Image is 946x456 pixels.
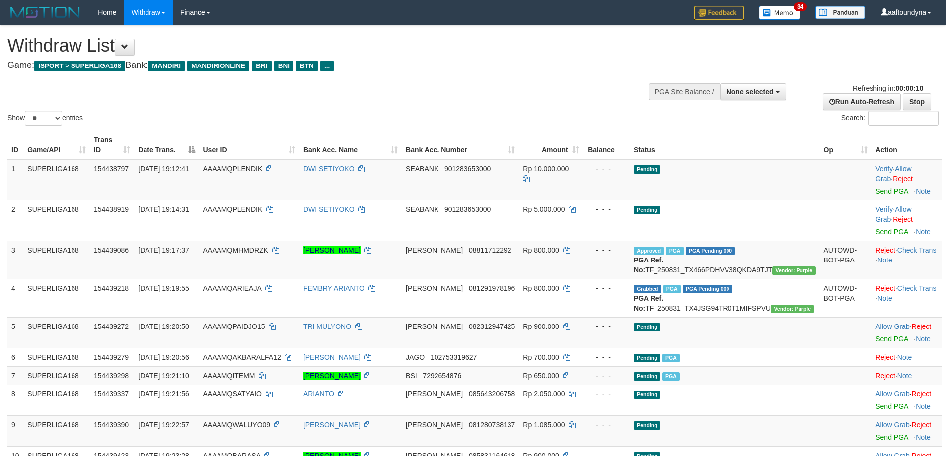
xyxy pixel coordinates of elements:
[138,353,189,361] span: [DATE] 19:20:56
[138,205,189,213] span: [DATE] 19:14:31
[299,131,402,159] th: Bank Acc. Name: activate to sort column ascending
[94,353,129,361] span: 154439279
[875,228,908,236] a: Send PGA
[7,241,23,279] td: 3
[94,390,129,398] span: 154439337
[320,61,334,71] span: ...
[666,247,683,255] span: Marked by aafounsreynich
[138,284,189,292] span: [DATE] 19:19:55
[634,421,660,430] span: Pending
[853,84,923,92] span: Refreshing in:
[815,6,865,19] img: panduan.png
[94,323,129,330] span: 154439272
[634,354,660,362] span: Pending
[872,131,942,159] th: Action
[663,285,681,293] span: Marked by aafounsreynich
[303,353,361,361] a: [PERSON_NAME]
[7,5,83,20] img: MOTION_logo.png
[23,131,90,159] th: Game/API: activate to sort column ascending
[820,241,872,279] td: AUTOWD-BOT-PGA
[634,247,664,255] span: Approved
[303,323,351,330] a: TRI MULYONO
[875,205,893,213] a: Verify
[406,323,463,330] span: [PERSON_NAME]
[916,402,931,410] a: Note
[23,317,90,348] td: SUPERLIGA168
[916,433,931,441] a: Note
[820,131,872,159] th: Op: activate to sort column ascending
[875,372,895,380] a: Reject
[406,372,417,380] span: BSI
[841,111,939,126] label: Search:
[23,366,90,385] td: SUPERLIGA168
[402,131,519,159] th: Bank Acc. Number: activate to sort column ascending
[94,284,129,292] span: 154439218
[587,245,626,255] div: - - -
[7,415,23,446] td: 9
[203,246,268,254] span: AAAAMQMHMDRZK
[23,159,90,200] td: SUPERLIGA168
[630,279,820,317] td: TF_250831_TX4JSG94TR0T1MIFSPVU
[199,131,299,159] th: User ID: activate to sort column ascending
[138,323,189,330] span: [DATE] 19:20:50
[138,390,189,398] span: [DATE] 19:21:56
[406,246,463,254] span: [PERSON_NAME]
[720,83,786,100] button: None selected
[683,285,732,293] span: PGA Pending
[406,390,463,398] span: [PERSON_NAME]
[875,390,911,398] span: ·
[587,389,626,399] div: - - -
[587,164,626,174] div: - - -
[875,246,895,254] a: Reject
[444,165,491,173] span: Copy 901283653000 to clipboard
[523,165,569,173] span: Rp 10.000.000
[897,284,937,292] a: Check Trans
[7,159,23,200] td: 1
[303,246,361,254] a: [PERSON_NAME]
[875,323,909,330] a: Allow Grab
[872,366,942,385] td: ·
[893,175,913,183] a: Reject
[912,323,932,330] a: Reject
[148,61,185,71] span: MANDIRI
[794,2,807,11] span: 34
[303,284,364,292] a: FEMBRY ARIANTO
[897,246,937,254] a: Check Trans
[872,415,942,446] td: ·
[203,284,261,292] span: AAAAMQARIEAJA
[662,372,680,381] span: Marked by aafsoumeymey
[274,61,293,71] span: BNI
[203,205,263,213] span: AAAAMQPLENDIK
[895,84,923,92] strong: 00:00:10
[634,165,660,174] span: Pending
[187,61,249,71] span: MANDIRIONLINE
[90,131,134,159] th: Trans ID: activate to sort column ascending
[7,348,23,366] td: 6
[34,61,125,71] span: ISPORT > SUPERLIGA168
[630,131,820,159] th: Status
[868,111,939,126] input: Search:
[875,187,908,195] a: Send PGA
[94,421,129,429] span: 154439390
[875,421,911,429] span: ·
[912,390,932,398] a: Reject
[662,354,680,362] span: Marked by aafsoumeymey
[872,317,942,348] td: ·
[587,322,626,331] div: - - -
[303,372,361,380] a: [PERSON_NAME]
[94,165,129,173] span: 154438797
[877,294,892,302] a: Note
[23,348,90,366] td: SUPERLIGA168
[897,353,912,361] a: Note
[469,284,515,292] span: Copy 081291978196 to clipboard
[634,391,660,399] span: Pending
[138,372,189,380] span: [DATE] 19:21:10
[686,247,735,255] span: PGA Pending
[469,390,515,398] span: Copy 085643206758 to clipboard
[203,372,255,380] span: AAAAMQITEMM
[875,323,911,330] span: ·
[138,421,189,429] span: [DATE] 19:22:57
[872,200,942,241] td: · ·
[916,187,931,195] a: Note
[583,131,630,159] th: Balance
